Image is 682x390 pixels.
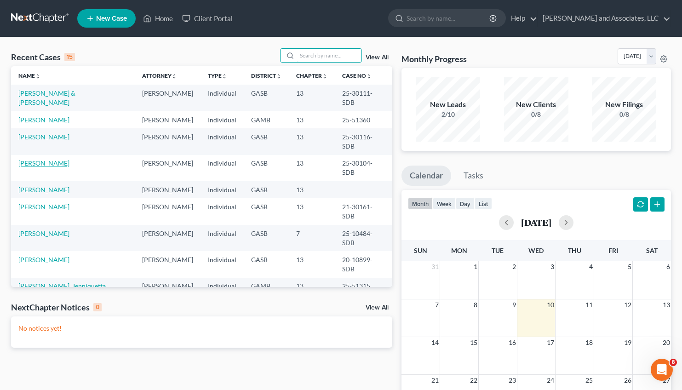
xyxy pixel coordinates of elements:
[144,4,161,21] button: Home
[29,301,36,308] button: Gif picker
[244,111,289,128] td: GAMB
[585,337,594,348] span: 18
[8,282,176,298] textarea: Message…
[135,111,201,128] td: [PERSON_NAME]
[289,251,335,277] td: 13
[550,261,555,272] span: 3
[408,197,433,210] button: month
[201,111,244,128] td: Individual
[335,128,392,155] td: 25-30116-SDB
[18,256,69,264] a: [PERSON_NAME]
[135,251,201,277] td: [PERSON_NAME]
[456,197,475,210] button: day
[178,10,237,27] a: Client Portal
[504,110,568,119] div: 0/8
[455,166,492,186] a: Tasks
[592,110,656,119] div: 0/8
[18,133,69,141] a: [PERSON_NAME]
[18,89,75,106] a: [PERSON_NAME] & [PERSON_NAME]
[568,247,581,254] span: Thu
[430,337,440,348] span: 14
[64,53,75,61] div: 15
[508,337,517,348] span: 16
[546,299,555,310] span: 10
[451,247,467,254] span: Mon
[135,128,201,155] td: [PERSON_NAME]
[289,111,335,128] td: 13
[473,261,478,272] span: 1
[11,302,102,313] div: NextChapter Notices
[546,337,555,348] span: 17
[289,85,335,111] td: 13
[135,225,201,251] td: [PERSON_NAME]
[289,155,335,181] td: 13
[506,10,537,27] a: Help
[623,337,632,348] span: 19
[135,278,201,295] td: [PERSON_NAME]
[251,72,281,79] a: Districtunfold_more
[45,5,104,11] h1: [PERSON_NAME]
[366,304,389,311] a: View All
[416,110,480,119] div: 2/10
[646,247,658,254] span: Sat
[627,261,632,272] span: 5
[608,247,618,254] span: Fri
[158,298,172,312] button: Send a message…
[366,74,372,79] i: unfold_more
[201,155,244,181] td: Individual
[135,181,201,198] td: [PERSON_NAME]
[662,337,671,348] span: 20
[201,251,244,277] td: Individual
[651,359,673,381] iframe: Intercom live chat
[138,10,178,27] a: Home
[7,72,177,189] div: Katie says…
[407,10,491,27] input: Search by name...
[135,85,201,111] td: [PERSON_NAME]
[172,74,177,79] i: unfold_more
[592,99,656,110] div: New Filings
[588,261,594,272] span: 4
[222,74,227,79] i: unfold_more
[521,218,551,227] h2: [DATE]
[416,99,480,110] div: New Leads
[244,128,289,155] td: GASB
[18,159,69,167] a: [PERSON_NAME]
[15,171,87,176] div: [PERSON_NAME] • 1h ago
[297,49,361,62] input: Search by name...
[401,53,467,64] h3: Monthly Progress
[342,72,372,79] a: Case Nounfold_more
[665,261,671,272] span: 6
[335,225,392,251] td: 25-10484-SDB
[662,299,671,310] span: 13
[475,197,492,210] button: list
[26,5,41,20] img: Profile image for Katie
[469,337,478,348] span: 15
[244,278,289,295] td: GAMB
[135,155,201,181] td: [PERSON_NAME]
[15,78,131,95] b: 🚨ATTN: [GEOGRAPHIC_DATA] of [US_STATE]
[430,375,440,386] span: 21
[244,198,289,224] td: GASB
[322,74,327,79] i: unfold_more
[18,116,69,124] a: [PERSON_NAME]
[276,74,281,79] i: unfold_more
[623,375,632,386] span: 26
[161,4,178,20] div: Close
[201,225,244,251] td: Individual
[528,247,544,254] span: Wed
[201,181,244,198] td: Individual
[244,85,289,111] td: GASB
[96,15,127,22] span: New Case
[335,198,392,224] td: 21-30161-SDB
[201,198,244,224] td: Individual
[208,72,227,79] a: Typeunfold_more
[93,303,102,311] div: 0
[546,375,555,386] span: 24
[585,299,594,310] span: 11
[492,247,504,254] span: Tue
[289,225,335,251] td: 7
[469,375,478,386] span: 22
[289,181,335,198] td: 13
[366,54,389,61] a: View All
[135,198,201,224] td: [PERSON_NAME]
